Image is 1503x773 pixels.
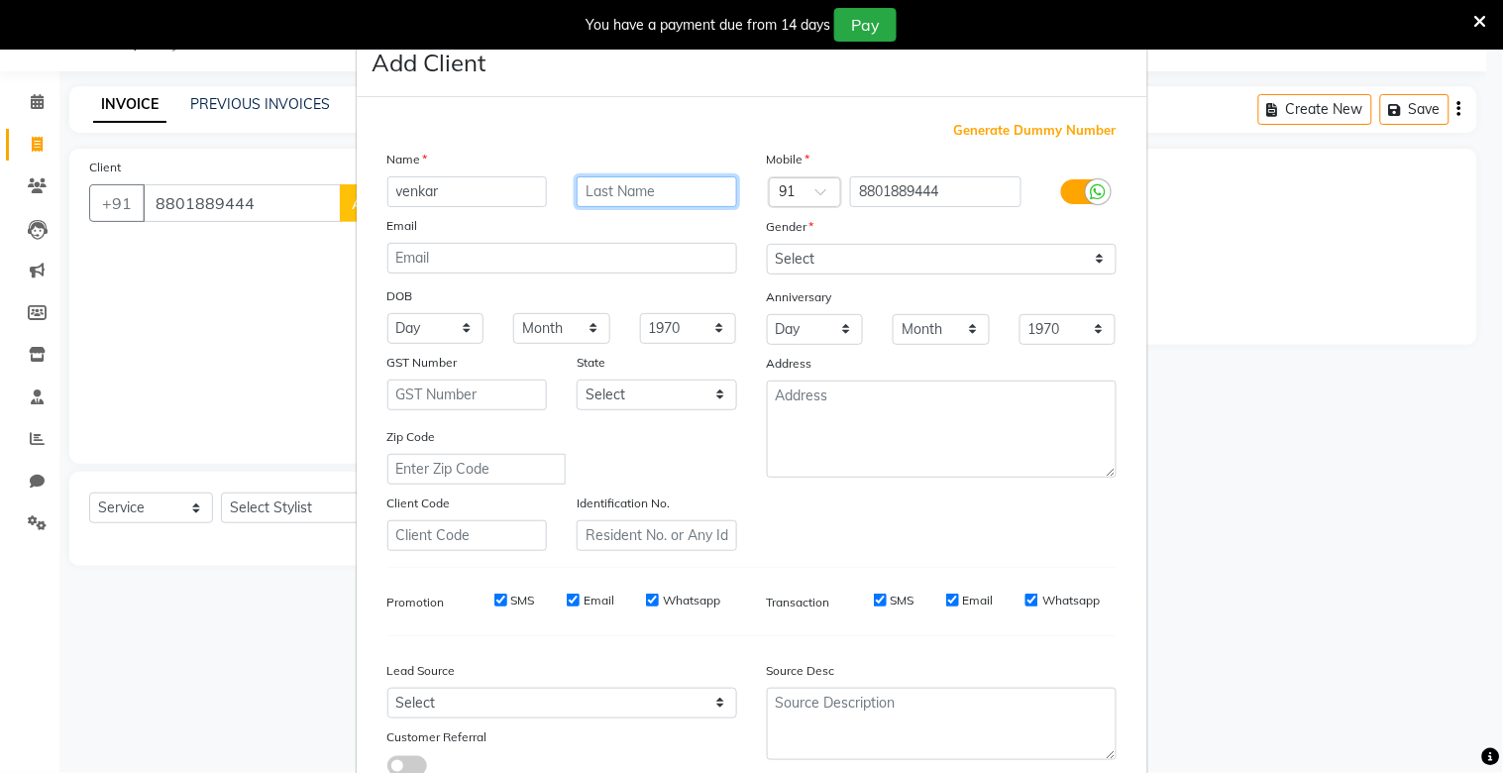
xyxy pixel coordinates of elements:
input: GST Number [387,380,548,410]
input: Enter Zip Code [387,454,566,485]
span: Generate Dummy Number [954,121,1117,141]
label: Lead Source [387,662,456,680]
label: Email [584,592,614,609]
label: Whatsapp [1042,592,1100,609]
label: GST Number [387,354,458,372]
label: SMS [891,592,914,609]
button: Pay [834,8,897,42]
label: Email [963,592,994,609]
label: Address [767,355,812,373]
label: Zip Code [387,428,436,446]
label: Promotion [387,594,445,611]
input: Last Name [577,176,737,207]
label: Client Code [387,495,451,512]
label: Transaction [767,594,830,611]
label: Anniversary [767,288,832,306]
input: Mobile [850,176,1021,207]
label: Source Desc [767,662,835,680]
label: SMS [511,592,535,609]
label: Email [387,217,418,235]
input: Client Code [387,520,548,551]
label: Whatsapp [663,592,720,609]
label: Name [387,151,428,168]
h4: Add Client [373,45,486,80]
label: DOB [387,287,413,305]
input: Email [387,243,737,274]
label: Mobile [767,151,810,168]
div: You have a payment due from 14 days [586,15,830,36]
input: First Name [387,176,548,207]
label: Identification No. [577,495,670,512]
label: Gender [767,218,814,236]
label: State [577,354,605,372]
input: Resident No. or Any Id [577,520,737,551]
label: Customer Referral [387,728,487,746]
